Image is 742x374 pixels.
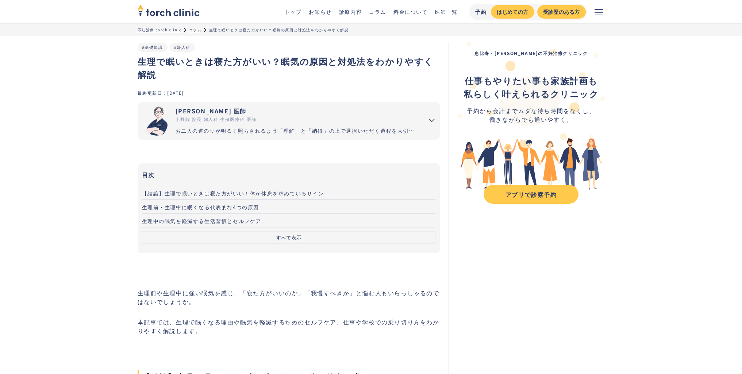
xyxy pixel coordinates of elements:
[142,217,262,225] span: 生理中の眠気を軽減する生活習慣とセルフケア
[475,8,487,16] div: 予約
[435,8,458,15] a: 医師一覧
[497,8,528,16] div: はじめての方
[189,27,202,32] a: コラム
[174,44,191,50] a: #婦人科
[393,8,428,15] a: 料金について
[142,186,436,200] a: 【結論】生理で眠いときは寝た方がいい！体が休息を求めているサイン
[464,106,599,124] div: 予約から会計までムダな待ち時間をなくし、 働きながらでも通いやすく。
[176,127,418,135] div: お二人の道のりが明るく照らされるよう「理解」と「納得」の上で選択いただく過程を大切にしています。エビデンスに基づいた高水準の医療提供により「幸せな家族計画の実現」をお手伝いさせていただきます。
[543,8,580,16] div: 受診歴のある方
[138,5,200,18] a: home
[464,74,599,100] div: ‍ ‍
[491,5,534,19] a: はじめての方
[142,106,171,136] img: 市山 卓彦
[537,5,586,19] a: 受診歴のある方
[464,87,599,100] strong: 私らしく叶えられるクリニック
[142,200,436,214] a: 生理前・生理中に眠くなる代表的な4つの原因
[138,55,440,81] h1: 生理で眠いときは寝た方がいい？眠気の原因と対処法をわかりやすく解説
[209,27,349,32] div: 生理で眠いときは寝た方がいい？眠気の原因と対処法をわかりやすく解説
[339,8,362,15] a: 診療内容
[285,8,302,15] a: トップ
[138,90,168,96] div: 最終更新日：
[142,190,324,197] span: 【結論】生理で眠いときは寝た方がいい！体が休息を求めているサイン
[142,231,436,244] button: すべて表示
[484,185,578,204] a: アプリで診察予約
[138,27,605,32] ul: パンくずリスト
[465,74,598,87] strong: 仕事もやりたい事も家族計画も
[167,90,184,96] div: [DATE]
[142,44,163,50] a: #基礎知識
[138,27,182,32] a: 不妊治療 torch clinic
[142,169,436,180] h3: 目次
[474,50,588,56] strong: 恵比寿・[PERSON_NAME]の不妊治療クリニック
[138,102,440,140] summary: 市山 卓彦 [PERSON_NAME] 医師 上野院 院長 婦人科 生殖医療科 医師 お二人の道のりが明るく照らされるよう「理解」と「納得」の上で選択いただく過程を大切にしています。エビデンスに...
[309,8,331,15] a: お知らせ
[142,214,436,227] a: 生理中の眠気を軽減する生活習慣とセルフケア
[176,106,418,115] div: [PERSON_NAME] 医師
[142,203,259,211] span: 生理前・生理中に眠くなる代表的な4つの原因
[490,190,572,199] div: アプリで診察予約
[138,288,440,306] p: 生理前や生理中に強い眠気を感じ、「寝た方がいいのか」「我慢すべきか」と悩む人もいらっしゃるのではないでしょうか。
[369,8,386,15] a: コラム
[138,2,200,18] img: torch clinic
[138,317,440,335] p: 本記事では、生理で眠くなる理由や眠気を軽減するためのセルフケア、仕事や学校での乗り切り方をわかりやすく解説します。
[138,102,418,140] a: [PERSON_NAME] 医師 上野院 院長 婦人科 生殖医療科 医師 お二人の道のりが明るく照らされるよう「理解」と「納得」の上で選択いただく過程を大切にしています。エビデンスに基づいた高水...
[176,116,418,122] div: 上野院 院長 婦人科 生殖医療科 医師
